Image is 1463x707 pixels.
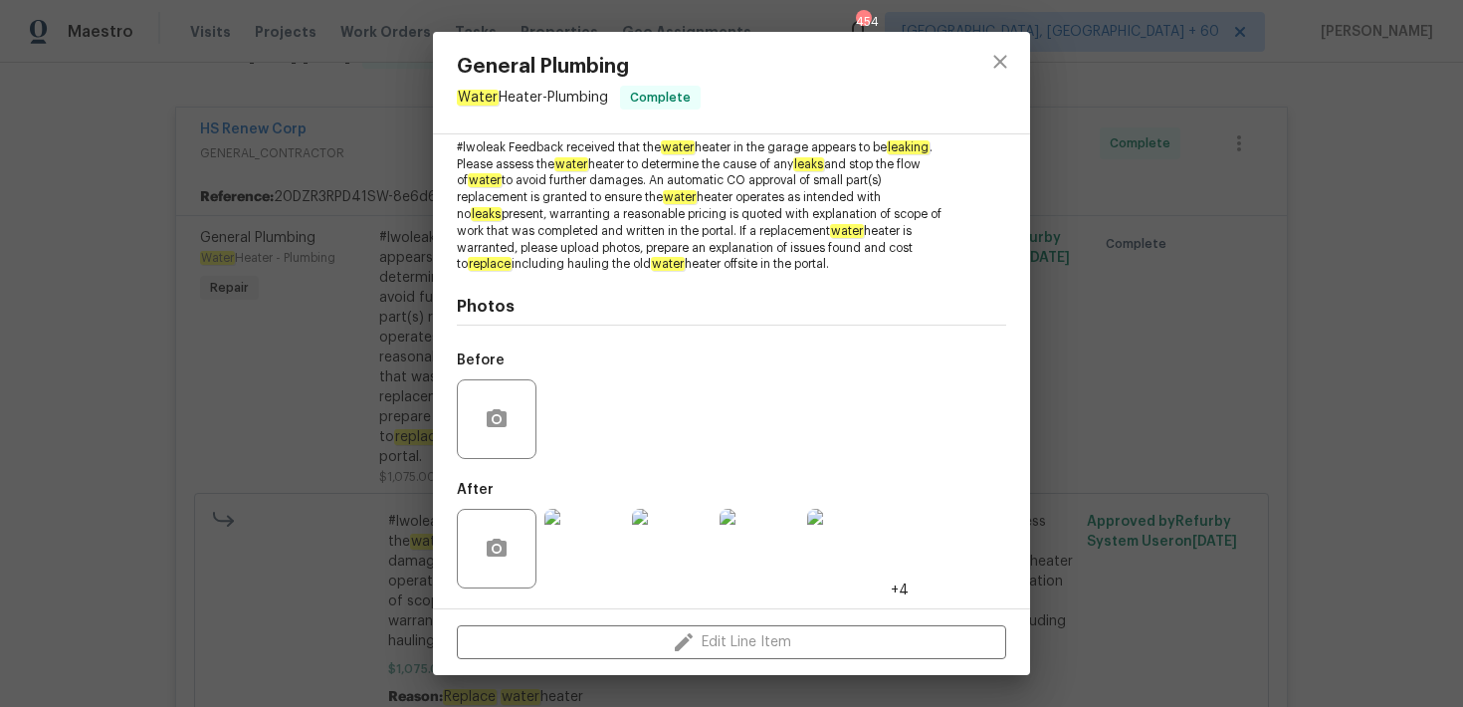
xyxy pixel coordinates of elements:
h5: Before [457,353,505,367]
em: water [661,140,695,154]
em: leaks [471,207,502,221]
button: close [976,38,1024,86]
em: water [830,224,864,238]
em: water [554,157,588,171]
em: water [468,173,502,187]
h4: Photos [457,297,1006,317]
em: leaking [887,140,930,154]
em: replace [468,257,512,271]
span: +4 [891,581,909,600]
em: water [651,257,685,271]
span: General Plumbing [457,56,701,78]
div: 454 [856,12,870,32]
span: Heater - Plumbing [457,90,608,106]
h5: After [457,483,494,497]
span: #lwoleak Feedback received that the heater in the garage appears to be . Please assess the heater... [457,139,951,273]
span: Complete [622,88,699,108]
em: Water [457,90,499,106]
em: leaks [793,157,824,171]
em: water [663,190,697,204]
